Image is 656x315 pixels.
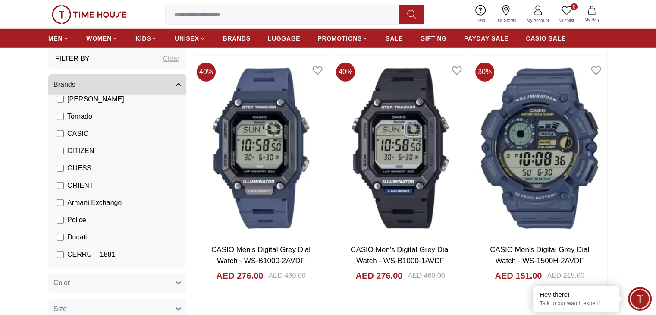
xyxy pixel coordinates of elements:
[57,165,64,172] input: GUESS
[135,31,157,46] a: KIDS
[53,278,70,288] span: Color
[175,34,199,43] span: UNISEX
[67,146,94,156] span: CITIZEN
[336,63,355,82] span: 40 %
[48,31,69,46] a: MEN
[268,271,305,281] div: AED 460.00
[317,34,362,43] span: PROMOTIONS
[268,34,301,43] span: LUGGAGE
[581,16,603,23] span: My Bag
[216,270,263,282] h4: AED 276.00
[386,34,403,43] span: SALE
[351,246,450,265] a: CASIO Men's Digital Grey Dial Watch - WS-B1000-1AVDF
[67,111,92,122] span: Tornado
[475,63,494,82] span: 30 %
[540,300,613,307] p: Talk to our watch expert!
[48,74,186,95] button: Brands
[67,163,91,173] span: GUESS
[420,34,447,43] span: GIFTING
[526,31,566,46] a: CASIO SALE
[67,267,94,277] span: G-Shock
[48,273,186,293] button: Color
[53,79,75,90] span: Brands
[57,182,64,189] input: ORIENT
[67,129,89,139] span: CASIO
[268,31,301,46] a: LUGGAGE
[540,290,613,299] div: Hey there!
[86,31,118,46] a: WOMEN
[579,4,604,25] button: My Bag
[67,198,122,208] span: Armani Exchange
[472,59,607,237] img: CASIO Men's Digital Grey Dial Watch - WS-1500H-2AVDF
[57,113,64,120] input: Tornado
[355,270,402,282] h4: AED 276.00
[554,3,579,25] a: 0Wishlist
[495,270,542,282] h4: AED 151.00
[386,31,403,46] a: SALE
[57,96,64,103] input: [PERSON_NAME]
[193,59,329,237] img: CASIO Men's Digital Grey Dial Watch - WS-B1000-2AVDF
[211,246,311,265] a: CASIO Men's Digital Grey Dial Watch - WS-B1000-2AVDF
[175,31,205,46] a: UNISEX
[57,251,64,258] input: CERRUTI 1881
[57,130,64,137] input: CASIO
[53,304,67,314] span: Size
[52,5,127,24] img: ...
[135,34,151,43] span: KIDS
[464,31,508,46] a: PAYDAY SALE
[571,3,578,10] span: 0
[67,180,93,191] span: ORIENT
[223,31,251,46] a: BRANDS
[67,249,115,260] span: CERRUTI 1881
[526,34,566,43] span: CASIO SALE
[523,17,552,24] span: My Account
[57,148,64,154] input: CITIZEN
[86,34,112,43] span: WOMEN
[628,287,652,311] div: Chat Widget
[490,246,589,265] a: CASIO Men's Digital Grey Dial Watch - WS-1500H-2AVDF
[471,3,490,25] a: Help
[547,271,584,281] div: AED 215.00
[556,17,578,24] span: Wishlist
[420,31,447,46] a: GIFTING
[408,271,445,281] div: AED 460.00
[223,34,251,43] span: BRANDS
[492,17,520,24] span: Our Stores
[57,199,64,206] input: Armani Exchange
[163,54,179,64] div: Clear
[317,31,368,46] a: PROMOTIONS
[490,3,521,25] a: Our Stores
[473,17,489,24] span: Help
[57,234,64,241] input: Ducati
[67,94,124,104] span: [PERSON_NAME]
[464,34,508,43] span: PAYDAY SALE
[67,232,87,243] span: Ducati
[55,54,90,64] h3: Filter By
[197,63,216,82] span: 40 %
[67,215,86,225] span: Police
[57,217,64,224] input: Police
[333,59,468,237] img: CASIO Men's Digital Grey Dial Watch - WS-B1000-1AVDF
[48,34,63,43] span: MEN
